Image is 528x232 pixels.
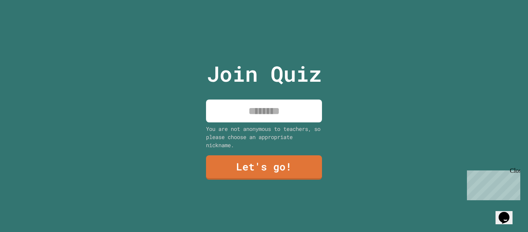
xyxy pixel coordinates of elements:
iframe: chat widget [496,201,520,224]
a: Let's go! [206,155,322,180]
div: You are not anonymous to teachers, so please choose an appropriate nickname. [206,125,322,149]
div: Chat with us now!Close [3,3,53,49]
p: Join Quiz [207,58,322,90]
iframe: chat widget [464,167,520,200]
